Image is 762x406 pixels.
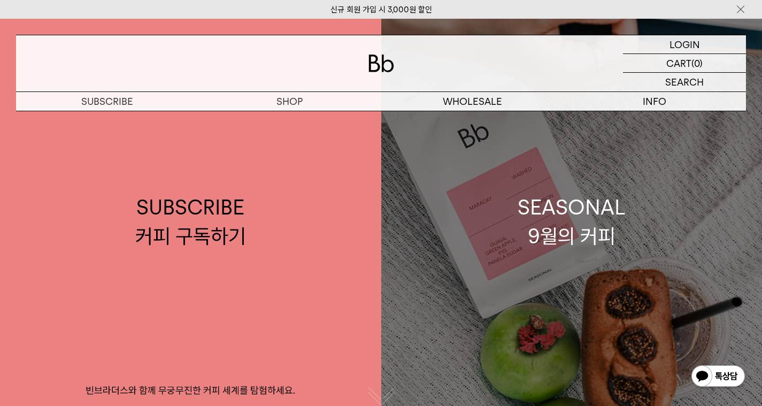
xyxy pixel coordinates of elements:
[135,193,246,250] div: SUBSCRIBE 커피 구독하기
[564,92,746,111] p: INFO
[368,55,394,72] img: 로고
[665,73,704,91] p: SEARCH
[623,35,746,54] a: LOGIN
[381,92,564,111] p: WHOLESALE
[690,364,746,390] img: 카카오톡 채널 1:1 채팅 버튼
[666,54,691,72] p: CART
[691,54,703,72] p: (0)
[623,54,746,73] a: CART (0)
[669,35,700,53] p: LOGIN
[198,92,381,111] a: SHOP
[16,92,198,111] a: SUBSCRIBE
[518,193,626,250] div: SEASONAL 9월의 커피
[330,5,432,14] a: 신규 회원 가입 시 3,000원 할인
